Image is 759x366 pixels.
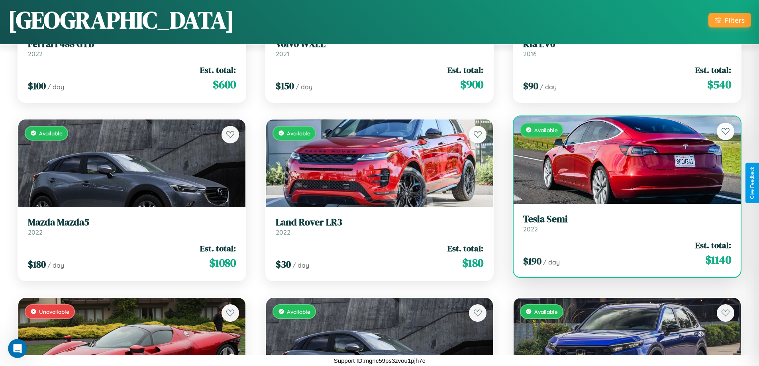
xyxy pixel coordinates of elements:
[523,38,731,58] a: Kia EV62016
[8,339,27,358] iframe: Intercom live chat
[543,258,560,266] span: / day
[28,38,236,58] a: Ferrari 488 GTB2022
[28,217,236,236] a: Mazda Mazda52022
[460,76,483,92] span: $ 900
[534,127,558,133] span: Available
[287,130,310,137] span: Available
[705,252,731,268] span: $ 1140
[39,130,63,137] span: Available
[695,239,731,251] span: Est. total:
[462,255,483,271] span: $ 180
[28,38,236,50] h3: Ferrari 488 GTB
[276,50,289,58] span: 2021
[725,16,745,24] div: Filters
[200,243,236,254] span: Est. total:
[28,79,46,92] span: $ 100
[209,255,236,271] span: $ 1080
[334,355,425,366] p: Support ID: mgnc59ps3zvou1pjh7c
[213,76,236,92] span: $ 600
[276,79,294,92] span: $ 150
[276,258,291,271] span: $ 30
[28,228,43,236] span: 2022
[8,4,234,36] h1: [GEOGRAPHIC_DATA]
[707,76,731,92] span: $ 540
[28,217,236,228] h3: Mazda Mazda5
[28,50,43,58] span: 2022
[276,38,484,58] a: Volvo WXLL2021
[695,64,731,76] span: Est. total:
[523,50,537,58] span: 2016
[292,261,309,269] span: / day
[296,83,312,91] span: / day
[447,243,483,254] span: Est. total:
[749,167,755,199] div: Give Feedback
[708,13,751,27] button: Filters
[523,79,538,92] span: $ 90
[39,308,69,315] span: Unavailable
[523,225,538,233] span: 2022
[523,213,731,233] a: Tesla Semi2022
[540,83,557,91] span: / day
[287,308,310,315] span: Available
[47,83,64,91] span: / day
[523,254,541,268] span: $ 190
[534,308,558,315] span: Available
[28,258,46,271] span: $ 180
[523,38,731,50] h3: Kia EV6
[276,38,484,50] h3: Volvo WXLL
[47,261,64,269] span: / day
[276,228,290,236] span: 2022
[447,64,483,76] span: Est. total:
[523,213,731,225] h3: Tesla Semi
[276,217,484,228] h3: Land Rover LR3
[276,217,484,236] a: Land Rover LR32022
[200,64,236,76] span: Est. total:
